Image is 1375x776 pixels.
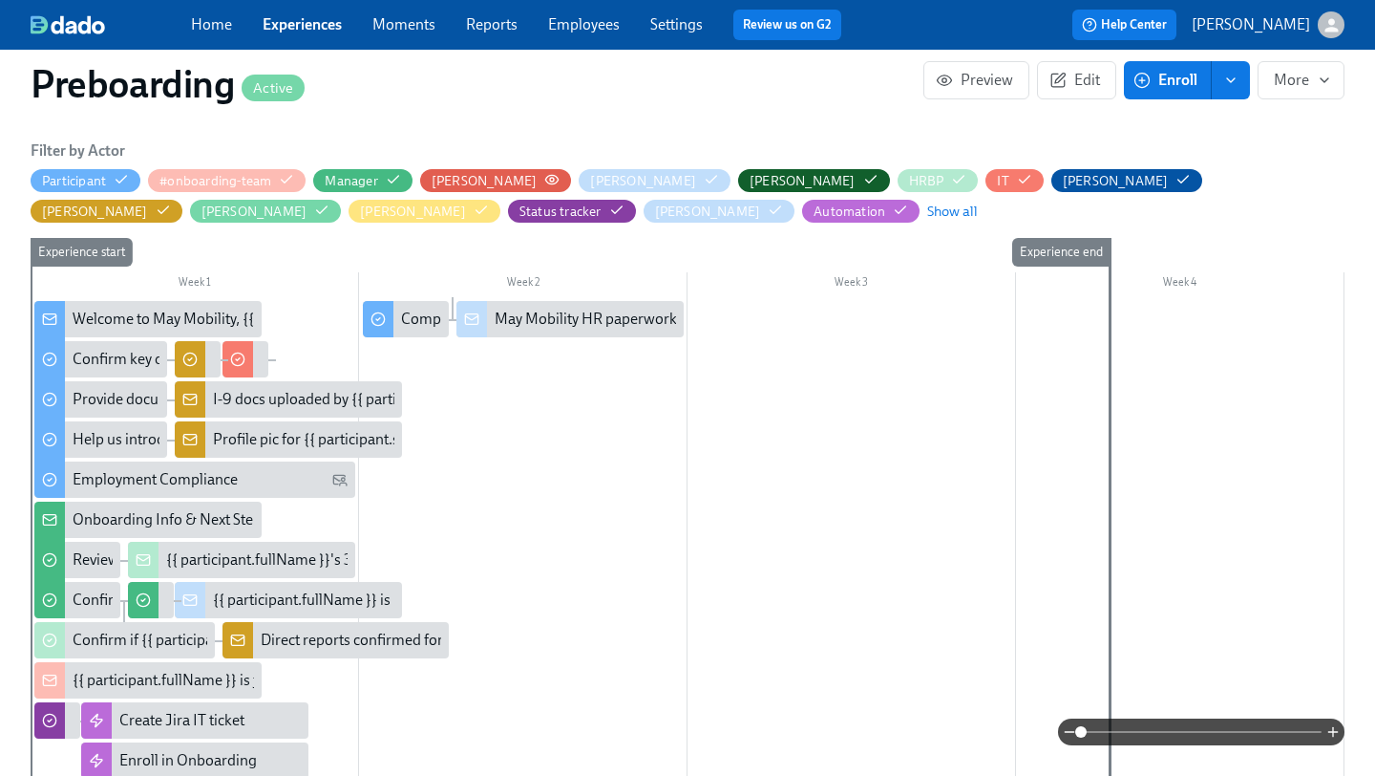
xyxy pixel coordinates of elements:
[159,172,271,190] div: Hide #onboarding-team
[590,172,696,190] div: [PERSON_NAME]
[42,172,106,190] div: Hide Participant
[213,389,897,410] div: I-9 docs uploaded by {{ participant.startDate | MM/DD }} new [PERSON_NAME] {{ participant.fullNam...
[1063,172,1169,190] div: Hide Josh
[34,341,167,377] div: Confirm key details about yourself
[359,272,687,297] div: Week 2
[263,15,342,33] a: Experiences
[508,200,636,223] button: Status tracker
[73,469,238,490] div: Employment Compliance
[222,622,450,658] div: Direct reports confirmed for {{ participant.startDate | MM/DD }} new [PERSON_NAME] {{ participant...
[1258,61,1344,99] button: More
[34,502,262,538] div: Onboarding Info & Next Steps for {{ participant.fullName }}
[119,710,244,731] div: Create Jira IT ticket
[31,140,125,162] h6: Filter by Actor
[1053,71,1100,90] span: Edit
[73,630,596,651] div: Confirm if {{ participant.startDate | MM/DD }} new joiners will have direct reports
[420,169,572,192] button: [PERSON_NAME]
[1124,61,1212,99] button: Enroll
[119,750,257,771] div: Enroll in Onboarding
[73,509,457,530] div: Onboarding Info & Next Steps for {{ participant.fullName }}
[548,15,620,33] a: Employees
[579,169,730,192] button: [PERSON_NAME]
[1082,15,1167,34] span: Help Center
[909,172,944,190] div: Hide HRBP
[313,169,412,192] button: Manager
[42,203,148,221] div: Hide Kaelyn
[242,81,305,96] span: Active
[213,590,593,611] div: {{ participant.fullName }} is now in the MVO Training sheet
[738,169,890,192] button: [PERSON_NAME]
[175,381,402,418] div: I-9 docs uploaded by {{ participant.startDate | MM/DD }} new [PERSON_NAME] {{ participant.fullNam...
[190,200,342,223] button: [PERSON_NAME]
[73,429,291,450] div: Help us introduce you to the team
[372,15,435,33] a: Moments
[456,301,684,337] div: May Mobility HR paperwork for {{ participant.fullName }} (starting {{ participant.startDate | MMM...
[332,472,348,487] svg: Personal Email
[814,203,885,221] div: Hide Automation
[34,542,120,578] div: Review Hiring Manager Guide & provide link to onboarding plan
[34,622,215,658] div: Confirm if {{ participant.startDate | MM/DD }} new joiners will have direct reports
[519,203,602,221] div: Hide Status tracker
[687,272,1016,297] div: Week 3
[802,200,920,223] button: Automation
[898,169,979,192] button: HRBP
[31,15,191,34] a: dado
[927,202,978,221] button: Show all
[1137,71,1197,90] span: Enroll
[325,172,377,190] div: Hide Manager
[73,309,438,330] div: Welcome to May Mobility, {{ participant.firstName }}! 🎉
[432,172,538,190] div: [PERSON_NAME]
[743,15,832,34] a: Review us on G2
[1012,238,1111,267] div: Experience end
[997,172,1008,190] div: Hide IT
[73,670,678,691] div: {{ participant.fullName }} is joining the team on {{ participant.startDate | MMM DD YYYY }} 🎉
[401,309,606,330] div: Complete Japan HR paperwork
[31,15,105,34] img: dado
[148,169,306,192] button: #onboarding-team
[1192,14,1310,35] p: [PERSON_NAME]
[360,203,466,221] div: Hide Laura
[31,238,133,267] div: Experience start
[466,15,518,33] a: Reports
[733,10,841,40] button: Review us on G2
[940,71,1013,90] span: Preview
[1051,169,1203,192] button: [PERSON_NAME]
[363,301,449,337] div: Complete Japan HR paperwork
[201,203,307,221] div: Hide Lacey Heiss
[34,662,262,699] div: {{ participant.fullName }} is joining the team on {{ participant.startDate | MMM DD YYYY }} 🎉
[34,421,167,458] div: Help us introduce you to the team
[644,200,795,223] button: [PERSON_NAME]
[985,169,1043,192] button: IT
[655,203,761,221] div: Hide Tomoko Iwai
[1192,11,1344,38] button: [PERSON_NAME]
[1037,61,1116,99] button: Edit
[191,15,232,33] a: Home
[213,429,849,450] div: Profile pic for {{ participant.startDate | MM/DD }} new [PERSON_NAME] {{ participant.fullName }}
[349,200,500,223] button: [PERSON_NAME]
[73,550,490,571] div: Review Hiring Manager Guide & provide link to onboarding plan
[31,61,305,107] h1: Preboarding
[261,630,991,651] div: Direct reports confirmed for {{ participant.startDate | MM/DD }} new [PERSON_NAME] {{ participant...
[650,15,703,33] a: Settings
[1274,71,1328,90] span: More
[31,169,140,192] button: Participant
[175,421,402,458] div: Profile pic for {{ participant.startDate | MM/DD }} new [PERSON_NAME] {{ participant.fullName }}
[175,582,402,618] div: {{ participant.fullName }} is now in the MVO Training sheet
[1072,10,1176,40] button: Help Center
[1016,272,1344,297] div: Week 4
[34,381,167,418] div: Provide documents for your I-9 verification
[166,550,466,571] div: {{ participant.fullName }}'s 30-60-90 day plan
[81,702,308,739] div: Create Jira IT ticket
[34,301,262,337] div: Welcome to May Mobility, {{ participant.firstName }}! 🎉
[750,172,856,190] div: Hide Derek Baker
[128,542,355,578] div: {{ participant.fullName }}'s 30-60-90 day plan
[923,61,1029,99] button: Preview
[73,590,411,611] div: Confirm key details about {{ participant.firstName }}
[73,349,294,370] div: Confirm key details about yourself
[34,462,355,498] div: Employment Compliance
[31,200,182,223] button: [PERSON_NAME]
[1212,61,1250,99] button: enroll
[73,389,351,410] div: Provide documents for your I-9 verification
